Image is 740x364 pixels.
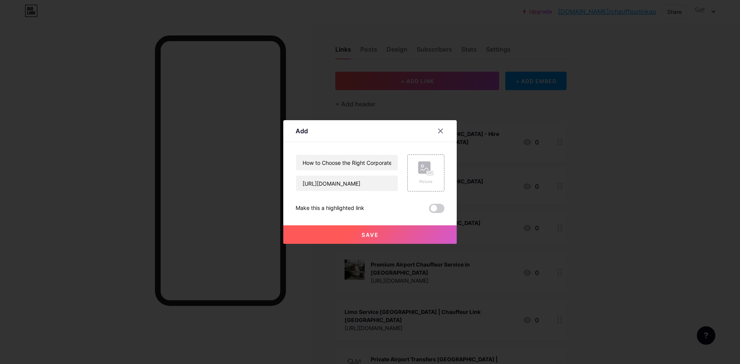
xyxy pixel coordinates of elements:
[296,155,398,170] input: Title
[296,204,364,213] div: Make this a highlighted link
[283,225,457,244] button: Save
[418,179,434,185] div: Picture
[362,231,379,238] span: Save
[296,176,398,191] input: URL
[296,126,308,136] div: Add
